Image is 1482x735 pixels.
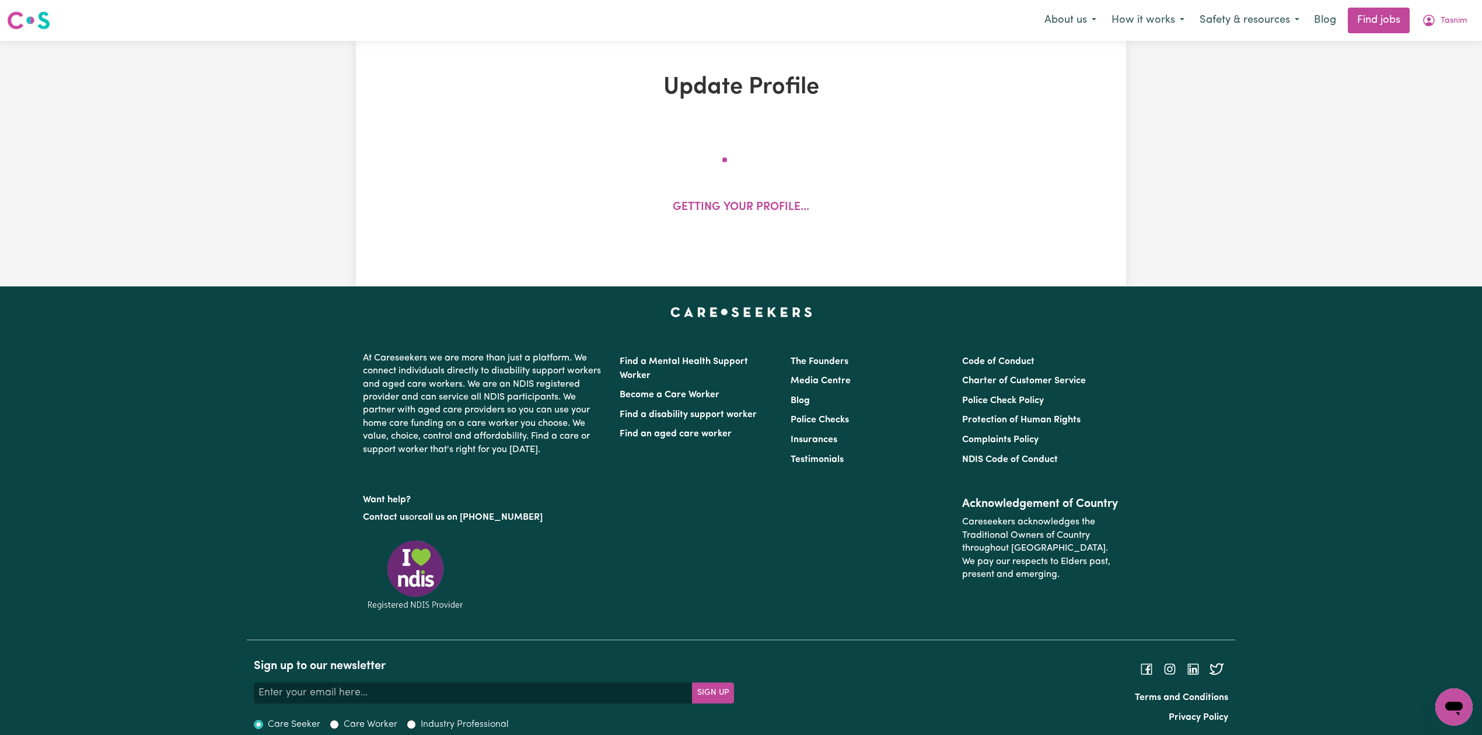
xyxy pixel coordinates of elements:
[363,506,606,528] p: or
[962,497,1119,511] h2: Acknowledgement of Country
[1104,8,1192,33] button: How it works
[620,429,732,439] a: Find an aged care worker
[962,435,1039,444] a: Complaints Policy
[673,199,809,216] p: Getting your profile...
[791,415,849,425] a: Police Checks
[962,357,1034,366] a: Code of Conduct
[7,7,50,34] a: Careseekers logo
[620,390,719,400] a: Become a Care Worker
[1135,693,1228,702] a: Terms and Conditions
[962,511,1119,586] p: Careseekers acknowledges the Traditional Owners of Country throughout [GEOGRAPHIC_DATA]. We pay o...
[363,347,606,461] p: At Careseekers we are more than just a platform. We connect individuals directly to disability su...
[421,717,509,731] label: Industry Professional
[363,513,409,522] a: Contact us
[962,376,1086,386] a: Charter of Customer Service
[418,513,543,522] a: call us on [PHONE_NUMBER]
[1186,664,1200,674] a: Follow Careseekers on LinkedIn
[254,659,734,673] h2: Sign up to our newsletter
[791,376,851,386] a: Media Centre
[620,357,748,380] a: Find a Mental Health Support Worker
[1037,8,1104,33] button: About us
[962,396,1044,405] a: Police Check Policy
[962,415,1081,425] a: Protection of Human Rights
[1169,713,1228,722] a: Privacy Policy
[1192,8,1307,33] button: Safety & resources
[692,682,734,703] button: Subscribe
[1210,664,1224,674] a: Follow Careseekers on Twitter
[254,682,693,703] input: Enter your email here...
[670,307,812,317] a: Careseekers home page
[363,538,468,611] img: Registered NDIS provider
[791,435,837,444] a: Insurances
[268,717,320,731] label: Care Seeker
[1414,8,1475,33] button: My Account
[7,10,50,31] img: Careseekers logo
[791,396,810,405] a: Blog
[1435,688,1473,726] iframe: Button to launch messaging window
[344,717,397,731] label: Care Worker
[962,455,1058,464] a: NDIS Code of Conduct
[1163,664,1177,674] a: Follow Careseekers on Instagram
[1140,664,1154,674] a: Follow Careseekers on Facebook
[791,357,848,366] a: The Founders
[363,489,606,506] p: Want help?
[791,455,844,464] a: Testimonials
[620,410,757,419] a: Find a disability support worker
[491,73,991,101] h1: Update Profile
[1348,8,1410,33] a: Find jobs
[1441,15,1467,27] span: Tasnim
[1307,8,1343,33] a: Blog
